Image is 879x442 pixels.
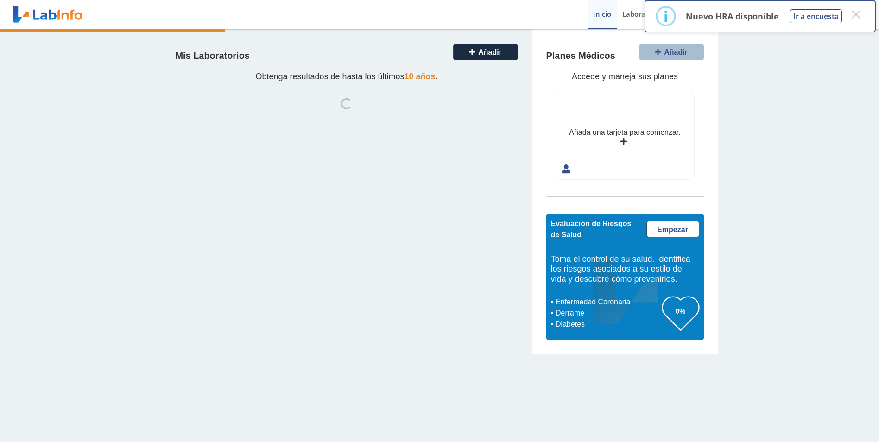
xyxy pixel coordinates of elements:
li: Derrame [553,308,662,319]
h5: Toma el control de su salud. Identifica los riesgos asociados a su estilo de vida y descubre cómo... [551,254,699,284]
h3: 0% [662,305,699,317]
li: Diabetes [553,319,662,330]
li: Enfermedad Coronaria [553,297,662,308]
button: Ir a encuesta [790,9,842,23]
div: i [664,8,668,25]
span: Obtenga resultados de hasta los últimos . [255,72,437,81]
button: Añadir [453,44,518,60]
span: Añadir [478,48,502,56]
h4: Mis Laboratorios [176,51,250,62]
button: Close this dialog [847,6,864,23]
span: 10 años [405,72,436,81]
p: Nuevo HRA disponible [686,11,779,22]
span: Añadir [664,48,688,56]
button: Añadir [639,44,704,60]
span: Evaluación de Riesgos de Salud [551,220,632,239]
div: Añada una tarjeta para comenzar. [569,127,680,138]
a: Empezar [646,221,699,237]
span: Empezar [657,226,688,234]
span: Accede y maneja sus planes [572,72,678,81]
h4: Planes Médicos [546,51,615,62]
